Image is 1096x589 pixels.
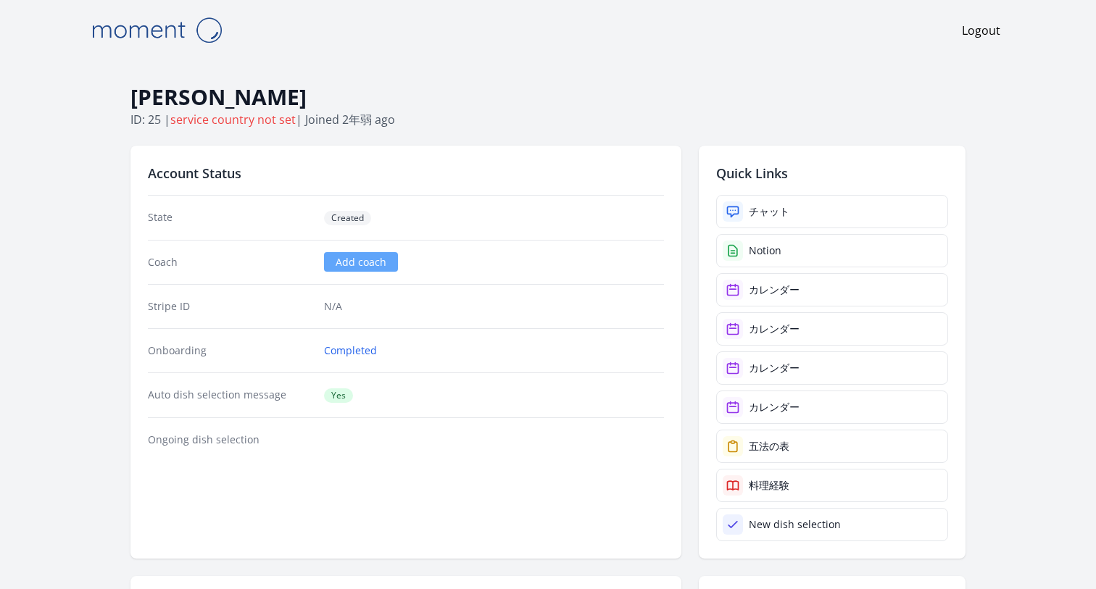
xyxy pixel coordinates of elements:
span: Yes [324,388,353,403]
a: New dish selection [716,508,948,541]
div: 料理経験 [749,478,789,493]
dt: Coach [148,255,312,270]
div: チャット [749,204,789,219]
h1: [PERSON_NAME] [130,83,966,111]
a: Add coach [324,252,398,272]
a: チャット [716,195,948,228]
div: Notion [749,243,781,258]
div: カレンダー [749,400,800,414]
dt: State [148,210,312,225]
div: カレンダー [749,283,800,297]
h2: Quick Links [716,163,948,183]
a: 料理経験 [716,469,948,502]
dt: Onboarding [148,343,312,358]
dt: Ongoing dish selection [148,433,312,447]
p: ID: 25 | | Joined 2年弱 ago [130,111,966,128]
h2: Account Status [148,163,664,183]
a: Completed [324,343,377,358]
a: 五法の表 [716,430,948,463]
div: New dish selection [749,517,841,532]
a: Logout [962,22,1000,39]
span: service country not set [170,112,296,128]
div: 五法の表 [749,439,789,454]
a: Notion [716,234,948,267]
a: カレンダー [716,390,948,424]
span: Created [324,211,371,225]
div: カレンダー [749,322,800,336]
a: カレンダー [716,351,948,385]
dt: Auto dish selection message [148,388,312,403]
dt: Stripe ID [148,299,312,314]
a: カレンダー [716,273,948,306]
img: Moment [84,12,229,49]
a: カレンダー [716,312,948,346]
div: カレンダー [749,361,800,375]
p: N/A [324,299,664,314]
